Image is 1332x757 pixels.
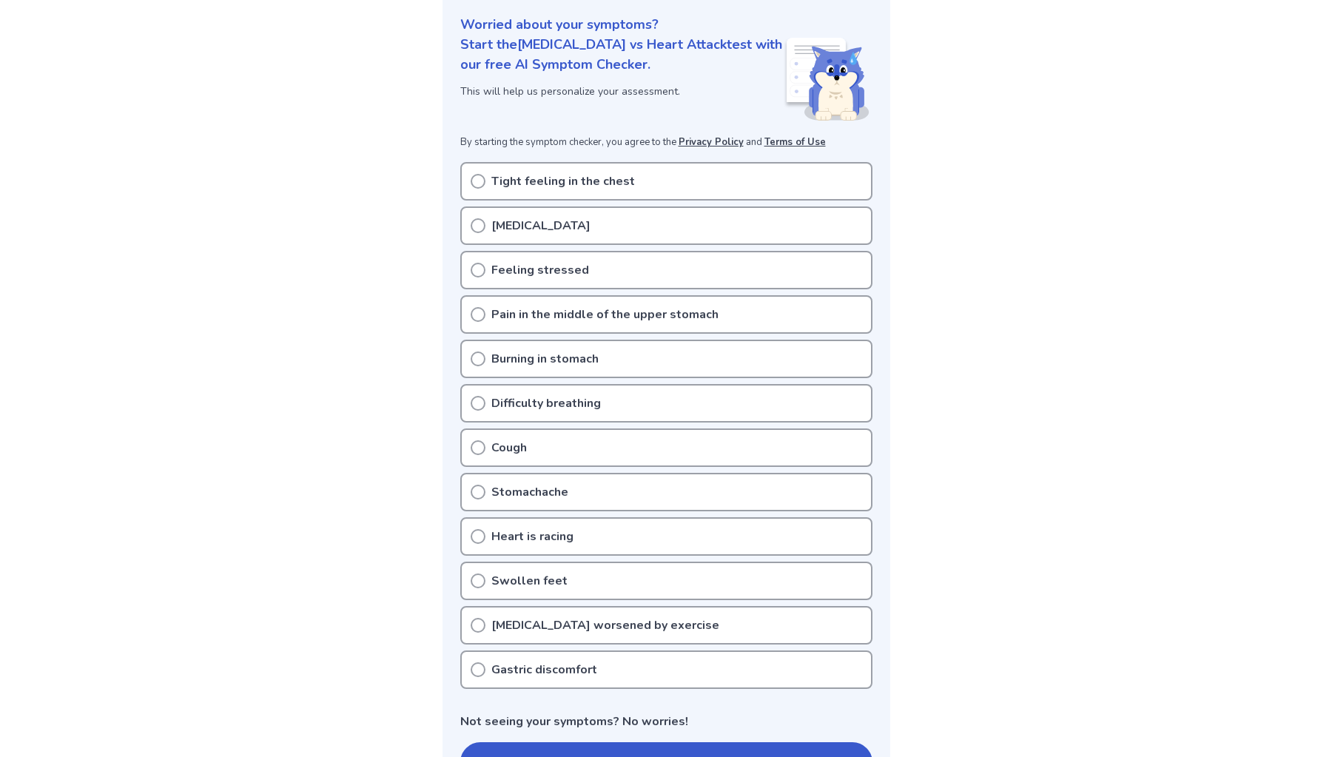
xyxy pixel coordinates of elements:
a: Privacy Policy [679,135,744,149]
p: Not seeing your symptoms? No worries! [460,713,872,730]
p: Burning in stomach [491,350,599,368]
p: Stomachache [491,483,568,501]
p: Cough [491,439,527,457]
p: Worried about your symptoms? [460,15,872,35]
p: [MEDICAL_DATA] worsened by exercise [491,616,719,634]
p: Tight feeling in the chest [491,172,635,190]
p: By starting the symptom checker, you agree to the and [460,135,872,150]
p: Difficulty breathing [491,394,601,412]
p: Start the [MEDICAL_DATA] vs Heart Attack test with our free AI Symptom Checker. [460,35,784,75]
img: Shiba [784,38,869,121]
p: Heart is racing [491,528,573,545]
p: Swollen feet [491,572,568,590]
p: Gastric discomfort [491,661,597,679]
p: [MEDICAL_DATA] [491,217,591,235]
p: Pain in the middle of the upper stomach [491,306,719,323]
p: This will help us personalize your assessment. [460,84,784,99]
p: Feeling stressed [491,261,589,279]
a: Terms of Use [764,135,826,149]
